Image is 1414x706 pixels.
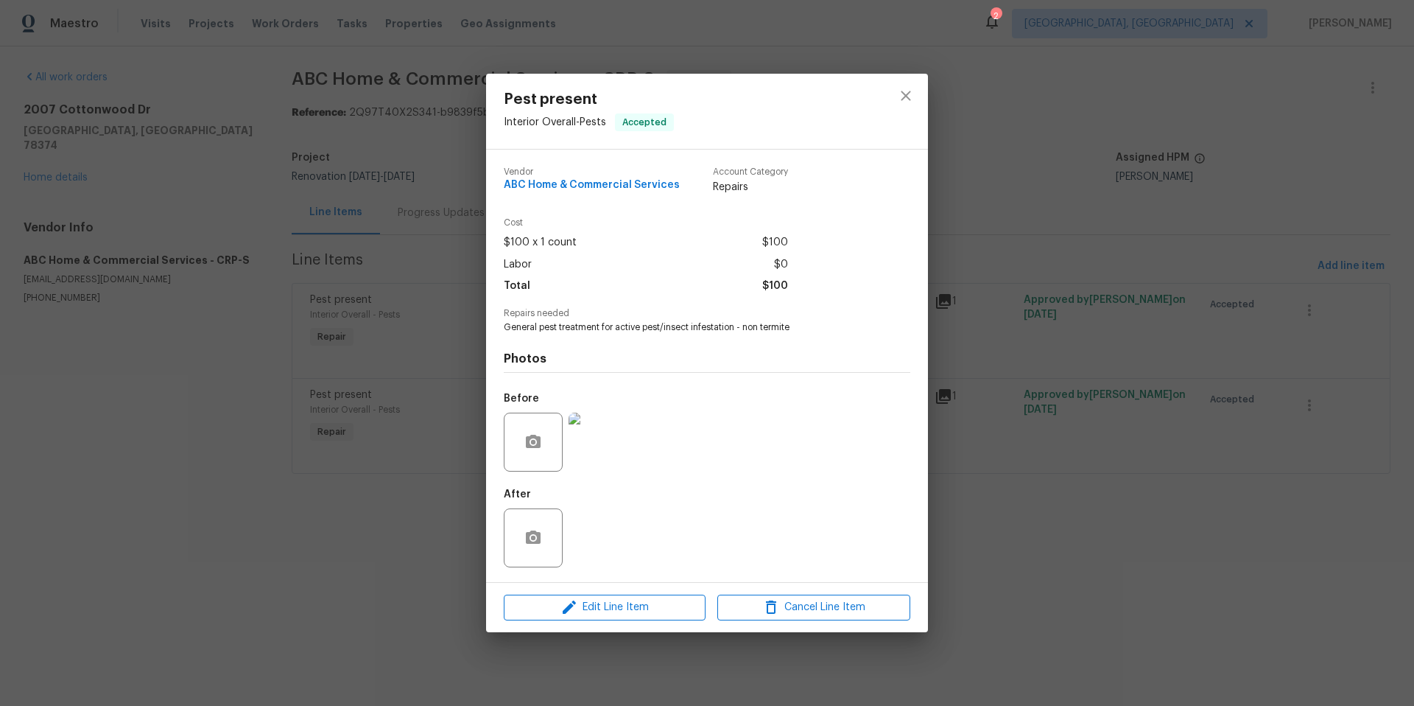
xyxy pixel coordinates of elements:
h5: Before [504,394,539,404]
h4: Photos [504,352,910,366]
span: $100 [762,232,788,254]
span: Account Category [713,167,788,177]
span: ABC Home & Commercial Services [504,180,680,191]
div: 2 [991,9,1001,24]
button: close [888,78,924,113]
span: $100 [762,276,788,297]
span: $100 x 1 count [504,232,577,254]
span: Pest present [504,91,674,108]
span: Interior Overall - Pests [504,117,606,127]
span: Labor [504,254,532,276]
span: Vendor [504,167,680,177]
h5: After [504,489,531,500]
button: Cancel Line Item [717,595,910,621]
span: Cancel Line Item [722,598,906,617]
span: Repairs needed [504,309,910,318]
button: Edit Line Item [504,595,706,621]
span: Total [504,276,530,297]
span: Cost [504,218,788,228]
span: Edit Line Item [508,598,701,617]
span: $0 [774,254,788,276]
span: General pest treatment for active pest/insect infestation - non termite [504,321,870,334]
span: Repairs [713,180,788,195]
span: Accepted [616,115,672,130]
